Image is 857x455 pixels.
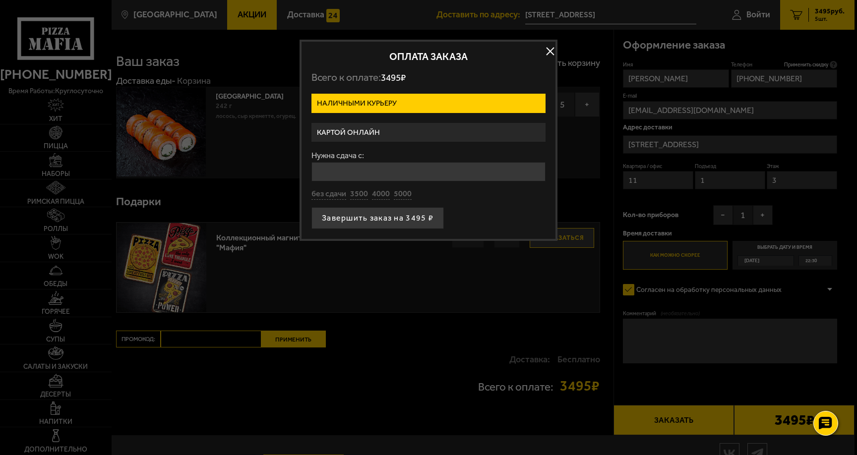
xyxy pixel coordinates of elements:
[311,52,546,61] h2: Оплата заказа
[381,72,406,83] span: 3495 ₽
[311,189,346,200] button: без сдачи
[311,94,546,113] label: Наличными курьеру
[311,207,444,229] button: Завершить заказ на 3495 ₽
[394,189,412,200] button: 5000
[311,123,546,142] label: Картой онлайн
[311,152,546,160] label: Нужна сдача с:
[350,189,368,200] button: 3500
[372,189,390,200] button: 4000
[311,71,546,84] p: Всего к оплате:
